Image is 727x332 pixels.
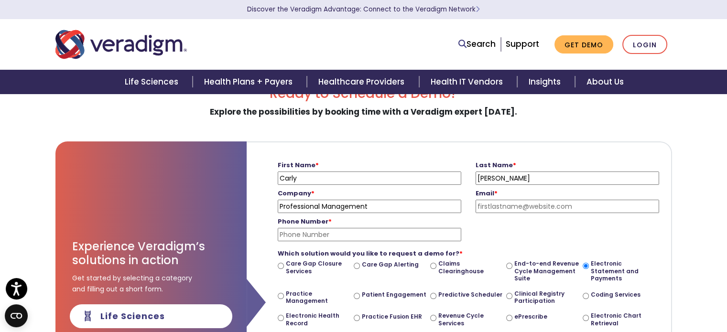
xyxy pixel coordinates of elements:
[514,313,547,321] label: ePrescribe
[514,290,579,305] label: Clinical Registry Participation
[278,228,461,241] input: Phone Number
[514,260,579,282] label: End-to-end Revenue Cycle Management Suite
[362,261,419,268] label: Care Gap Alerting
[517,70,575,94] a: Insights
[476,189,498,198] strong: Email
[210,106,517,118] strong: Explore the possibilities by booking time with a Veradigm expert [DATE].
[622,35,667,54] a: Login
[278,200,461,213] input: Company
[278,161,319,170] strong: First Name
[286,290,350,305] label: Practice Management
[476,200,659,213] input: firstlastname@website.com
[5,304,28,327] button: Open CMP widget
[476,171,659,185] input: Last Name
[72,240,230,268] h3: Experience Veradigm’s solutions in action
[72,273,192,294] span: Get started by selecting a category and filling out a short form.
[438,260,503,275] label: Claims Clearinghouse
[55,86,672,102] h2: Ready to Schedule a Demo?
[362,313,422,321] label: Practice Fusion EHR
[438,312,503,327] label: Revenue Cycle Services
[476,5,480,14] span: Learn More
[591,260,655,282] label: Electronic Statement and Payments
[554,35,613,54] a: Get Demo
[286,312,350,327] label: Electronic Health Record
[575,70,635,94] a: About Us
[278,171,461,185] input: First Name
[286,260,350,275] label: Care Gap Closure Services
[506,38,539,50] a: Support
[476,161,516,170] strong: Last Name
[591,312,655,327] label: Electronic Chart Retrieval
[55,29,187,60] img: Veradigm logo
[419,70,517,94] a: Health IT Vendors
[247,5,480,14] a: Discover the Veradigm Advantage: Connect to the Veradigm NetworkLearn More
[193,70,307,94] a: Health Plans + Payers
[307,70,419,94] a: Healthcare Providers
[278,217,332,226] strong: Phone Number
[362,291,426,299] label: Patient Engagement
[278,249,463,258] strong: Which solution would you like to request a demo for?
[278,189,315,198] strong: Company
[113,70,193,94] a: Life Sciences
[458,38,496,51] a: Search
[544,273,716,321] iframe: Drift Chat Widget
[438,291,502,299] label: Predictive Scheduler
